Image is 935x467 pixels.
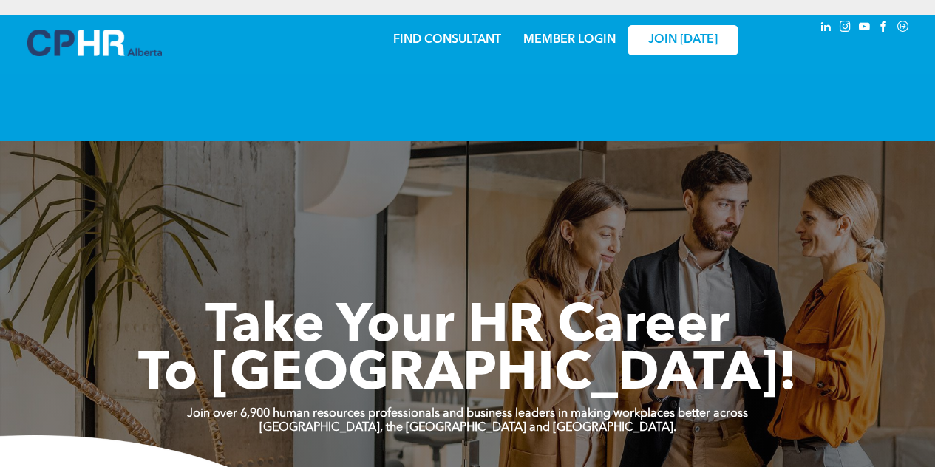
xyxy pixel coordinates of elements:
a: JOIN [DATE] [628,25,738,55]
a: youtube [857,18,873,38]
span: JOIN [DATE] [648,33,718,47]
strong: [GEOGRAPHIC_DATA], the [GEOGRAPHIC_DATA] and [GEOGRAPHIC_DATA]. [259,422,676,434]
a: FIND CONSULTANT [393,34,501,46]
a: MEMBER LOGIN [523,34,616,46]
a: instagram [837,18,854,38]
span: To [GEOGRAPHIC_DATA]! [138,349,798,402]
a: Social network [895,18,911,38]
a: linkedin [818,18,834,38]
img: A blue and white logo for cp alberta [27,30,162,56]
strong: Join over 6,900 human resources professionals and business leaders in making workplaces better ac... [187,408,748,420]
a: facebook [876,18,892,38]
span: Take Your HR Career [205,301,730,354]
